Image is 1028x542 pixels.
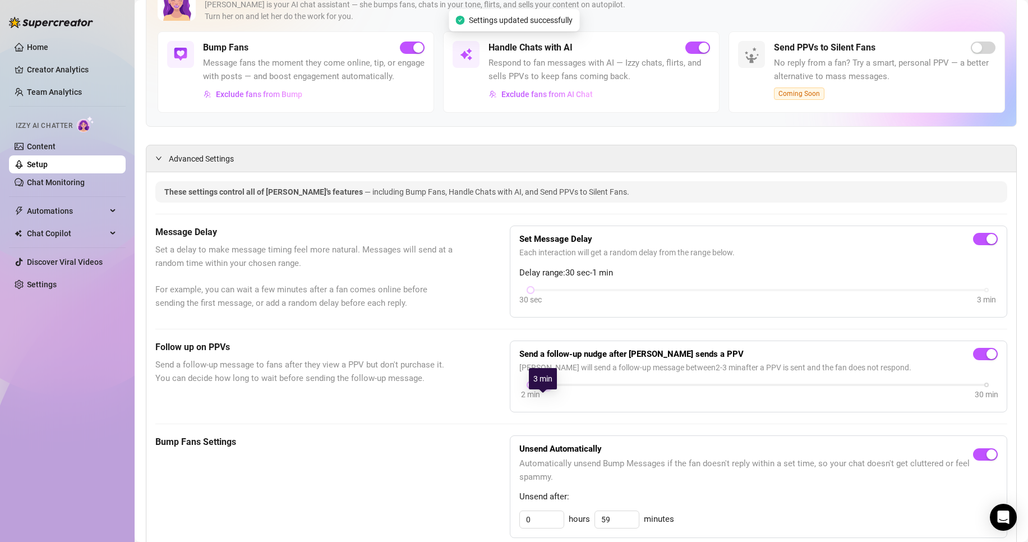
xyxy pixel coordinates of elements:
[216,90,302,99] span: Exclude fans from Bump
[488,85,593,103] button: Exclude fans from AI Chat
[155,435,454,449] h5: Bump Fans Settings
[203,57,425,83] span: Message fans the moment they come online, tip, or engage with posts — and boost engagement automa...
[529,368,557,389] div: 3 min
[774,88,824,100] span: Coming Soon
[203,41,248,54] h5: Bump Fans
[975,388,998,401] div: 30 min
[27,280,57,289] a: Settings
[519,234,592,244] strong: Set Message Delay
[27,88,82,97] a: Team Analytics
[27,61,117,79] a: Creator Analytics
[519,246,998,259] span: Each interaction will get a random delay from the range below.
[774,41,875,54] h5: Send PPVs to Silent Fans
[990,504,1017,531] div: Open Intercom Messenger
[644,513,674,526] span: minutes
[774,57,995,83] span: No reply from a fan? Try a smart, personal PPV — a better alternative to mass messages.
[977,293,996,306] div: 3 min
[27,43,48,52] a: Home
[155,244,454,310] span: Set a delay to make message timing feel more natural. Messages will send at a random time within ...
[519,457,973,484] span: Automatically unsend Bump Messages if the fan doesn't reply within a set time, so your chat doesn...
[459,48,473,61] img: svg%3e
[169,153,234,165] span: Advanced Settings
[15,229,22,237] img: Chat Copilot
[365,187,629,196] span: — including Bump Fans, Handle Chats with AI, and Send PPVs to Silent Fans.
[519,293,542,306] div: 30 sec
[27,178,85,187] a: Chat Monitoring
[27,202,107,220] span: Automations
[488,57,710,83] span: Respond to fan messages with AI — Izzy chats, flirts, and sells PPVs to keep fans coming back.
[489,90,497,98] img: svg%3e
[501,90,593,99] span: Exclude fans from AI Chat
[155,152,169,164] div: expanded
[164,187,365,196] span: These settings control all of [PERSON_NAME]'s features
[469,14,573,26] span: Settings updated successfully
[204,90,211,98] img: svg%3e
[174,48,187,61] img: svg%3e
[155,155,162,162] span: expanded
[519,349,744,359] strong: Send a follow-up nudge after [PERSON_NAME] sends a PPV
[9,17,93,28] img: logo-BBDzfeDw.svg
[27,258,103,267] a: Discover Viral Videos
[27,160,48,169] a: Setup
[519,490,998,504] span: Unsend after:
[521,388,540,401] div: 2 min
[455,16,464,25] span: check-circle
[519,267,998,280] span: Delay range: 30 sec - 1 min
[77,116,94,132] img: AI Chatter
[488,41,573,54] h5: Handle Chats with AI
[155,341,454,354] h5: Follow up on PPVs
[519,361,998,374] span: [PERSON_NAME] will send a follow-up message between 2 - 3 min after a PPV is sent and the fan doe...
[15,206,24,215] span: thunderbolt
[155,359,454,385] span: Send a follow-up message to fans after they view a PPV but don't purchase it. You can decide how ...
[744,47,762,65] img: silent-fans-ppv-o-N6Mmdf.svg
[203,85,303,103] button: Exclude fans from Bump
[27,142,56,151] a: Content
[27,224,107,242] span: Chat Copilot
[16,121,72,131] span: Izzy AI Chatter
[155,226,454,239] h5: Message Delay
[519,444,602,454] strong: Unsend Automatically
[569,513,590,526] span: hours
